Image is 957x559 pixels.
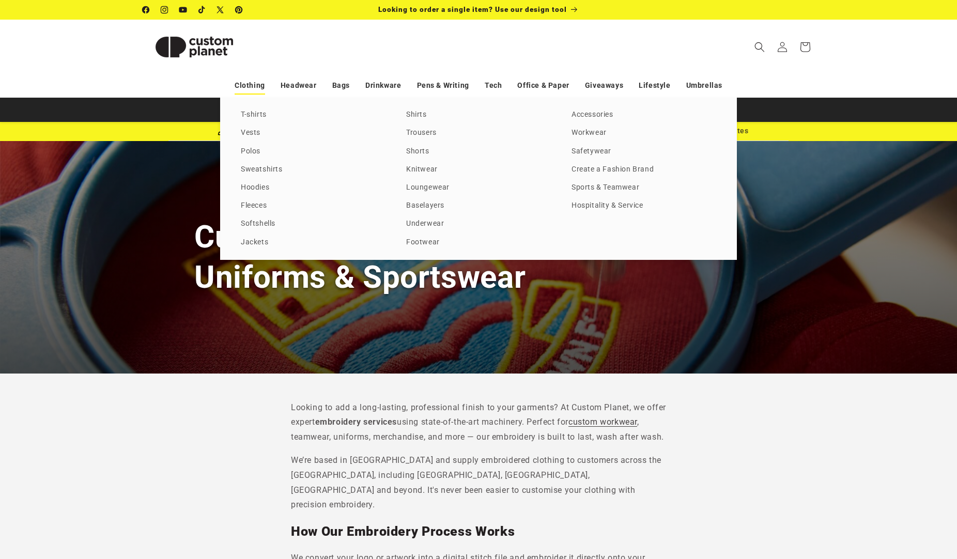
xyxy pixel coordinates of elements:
[241,108,385,122] a: T-shirts
[406,181,551,195] a: Loungewear
[572,199,716,213] a: Hospitality & Service
[572,181,716,195] a: Sports & Teamwear
[780,447,957,559] iframe: Chat Widget
[143,24,246,70] img: Custom Planet
[572,108,716,122] a: Accessories
[291,400,666,445] p: Looking to add a long-lasting, professional finish to your garments? At Custom Planet, we offer e...
[572,126,716,140] a: Workwear
[332,76,350,95] a: Bags
[406,126,551,140] a: Trousers
[748,36,771,58] summary: Search
[291,523,666,540] h2: How Our Embroidery Process Works
[406,108,551,122] a: Shirts
[485,76,502,95] a: Tech
[235,76,265,95] a: Clothing
[572,145,716,159] a: Safetywear
[315,417,397,427] strong: embroidery services
[378,5,567,13] span: Looking to order a single item? Use our design tool
[406,236,551,250] a: Footwear
[406,199,551,213] a: Baselayers
[406,145,551,159] a: Shorts
[572,163,716,177] a: Create a Fashion Brand
[241,145,385,159] a: Polos
[291,453,666,513] p: We’re based in [GEOGRAPHIC_DATA] and supply embroidered clothing to customers across the [GEOGRAP...
[365,76,401,95] a: Drinkware
[585,76,623,95] a: Giveaways
[241,181,385,195] a: Hoodies
[417,76,469,95] a: Pens & Writing
[639,76,670,95] a: Lifestyle
[406,217,551,231] a: Underwear
[517,76,569,95] a: Office & Paper
[241,163,385,177] a: Sweatshirts
[241,199,385,213] a: Fleeces
[139,20,250,74] a: Custom Planet
[241,126,385,140] a: Vests
[568,417,637,427] a: custom workwear
[686,76,722,95] a: Umbrellas
[241,217,385,231] a: Softshells
[281,76,317,95] a: Headwear
[241,236,385,250] a: Jackets
[406,163,551,177] a: Knitwear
